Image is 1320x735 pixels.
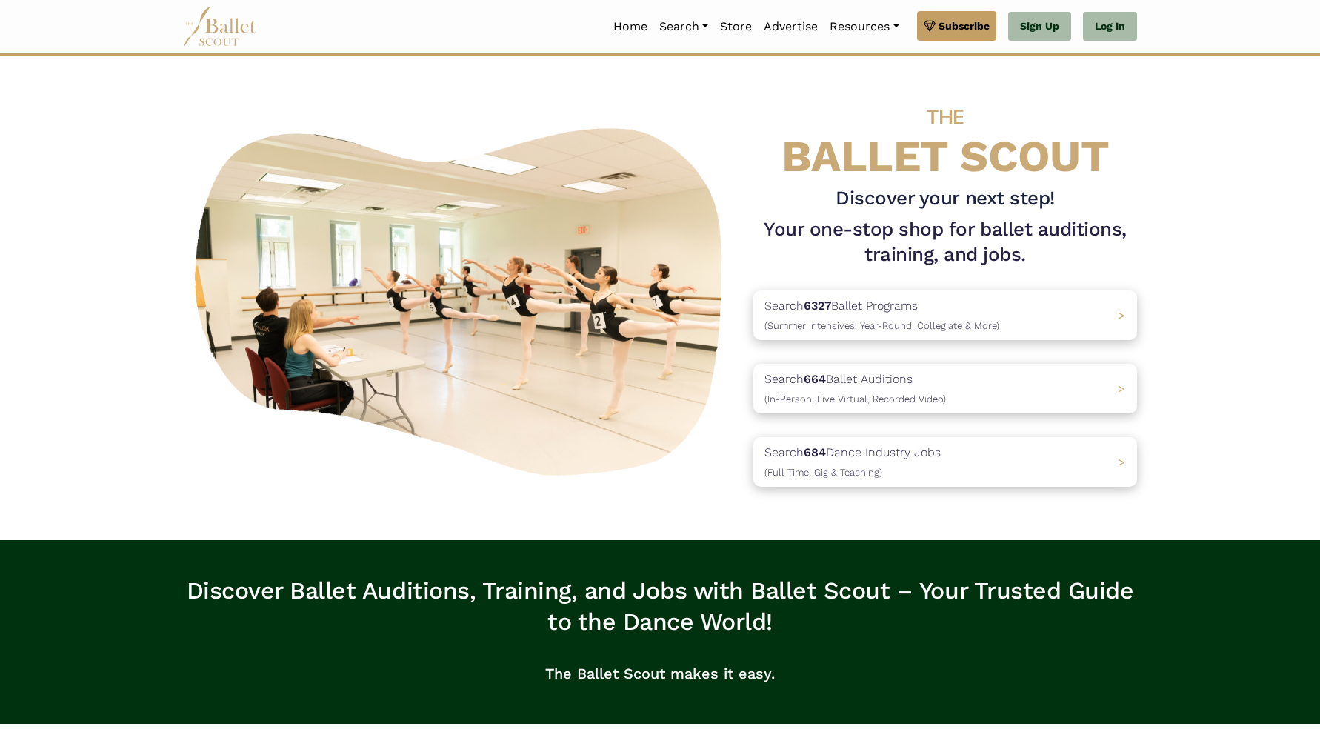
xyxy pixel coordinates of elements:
[753,217,1137,267] h1: Your one-stop shop for ballet auditions, training, and jobs.
[607,11,653,42] a: Home
[1118,308,1125,322] span: >
[764,393,946,405] span: (In-Person, Live Virtual, Recorded Video)
[804,372,826,386] b: 664
[939,18,990,34] span: Subscribe
[1008,12,1071,41] a: Sign Up
[753,290,1137,340] a: Search6327Ballet Programs(Summer Intensives, Year-Round, Collegiate & More)>
[753,85,1137,180] h4: BALLET SCOUT
[804,445,826,459] b: 684
[753,437,1137,487] a: Search684Dance Industry Jobs(Full-Time, Gig & Teaching) >
[753,364,1137,413] a: Search664Ballet Auditions(In-Person, Live Virtual, Recorded Video) >
[764,296,999,334] p: Search Ballet Programs
[753,186,1137,211] h3: Discover your next step!
[1118,382,1125,396] span: >
[653,11,714,42] a: Search
[764,370,946,408] p: Search Ballet Auditions
[758,11,824,42] a: Advertise
[764,467,882,478] span: (Full-Time, Gig & Teaching)
[927,104,964,129] span: THE
[824,11,904,42] a: Resources
[764,320,999,331] span: (Summer Intensives, Year-Round, Collegiate & More)
[714,11,758,42] a: Store
[183,650,1137,697] p: The Ballet Scout makes it easy.
[1083,12,1137,41] a: Log In
[804,299,831,313] b: 6327
[183,112,741,485] img: A group of ballerinas talking to each other in a ballet studio
[1118,455,1125,469] span: >
[764,443,941,481] p: Search Dance Industry Jobs
[924,18,936,34] img: gem.svg
[917,11,996,41] a: Subscribe
[183,576,1137,637] h3: Discover Ballet Auditions, Training, and Jobs with Ballet Scout – Your Trusted Guide to the Dance...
